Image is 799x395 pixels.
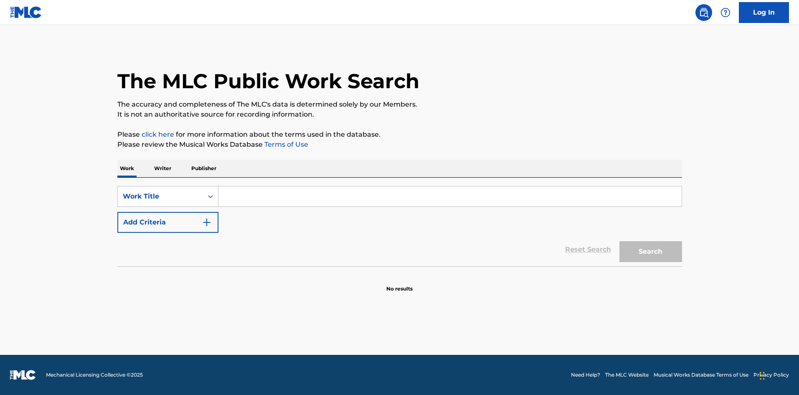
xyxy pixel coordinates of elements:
a: Need Help? [571,371,600,379]
p: Please for more information about the terms used in the database. [117,130,682,140]
a: Privacy Policy [753,371,789,379]
p: No results [386,275,413,293]
img: 9d2ae6d4665cec9f34b9.svg [202,217,212,227]
a: Log In [739,2,789,23]
button: Add Criteria [117,212,218,233]
img: logo [10,370,36,380]
p: Please review the Musical Works Database [117,140,682,150]
a: Musical Works Database Terms of Use [654,371,748,379]
p: Writer [152,160,174,177]
p: Work [117,160,137,177]
img: help [720,8,731,18]
a: Terms of Use [263,140,308,148]
a: The MLC Website [605,371,649,379]
form: Search Form [117,186,682,266]
div: Help [717,4,734,21]
div: Work Title [123,191,198,201]
a: click here [142,130,174,138]
img: search [699,8,709,18]
iframe: Chat Widget [757,355,799,395]
a: Public Search [695,4,712,21]
div: Widget de chat [757,355,799,395]
p: Publisher [189,160,219,177]
h1: The MLC Public Work Search [117,69,419,94]
div: Arrastrar [760,363,765,388]
p: The accuracy and completeness of The MLC's data is determined solely by our Members. [117,99,682,110]
p: It is not an authoritative source for recording information. [117,110,682,120]
span: Mechanical Licensing Collective © 2025 [46,371,143,379]
img: MLC Logo [10,6,42,18]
